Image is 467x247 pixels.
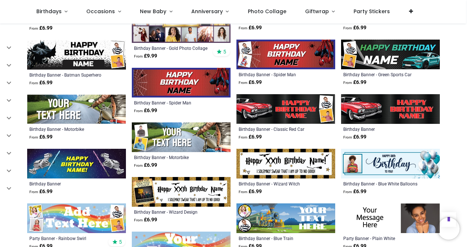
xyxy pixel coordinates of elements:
strong: £ 6.99 [134,107,157,114]
a: Birthday Banner - Blue White Balloons [343,181,419,187]
span: From [134,218,143,222]
strong: £ 6.99 [343,24,366,32]
strong: £ 6.99 [239,133,262,141]
img: Personalised Happy Birthday Banner - Classic Red Car - 2 Photo Upload [236,94,335,124]
span: From [134,109,143,113]
span: From [134,54,143,58]
span: 5 [119,239,122,245]
img: Personalised Happy Birthday Banner - Batman Superhero - Custom Name & 2 Photo Upload [27,40,126,70]
a: Birthday Banner - Spider Man Superhero [134,100,209,106]
strong: £ 6.99 [134,216,157,224]
span: From [29,135,38,139]
strong: £ 6.99 [134,162,157,169]
strong: £ 6.99 [239,188,262,195]
span: From [29,190,38,194]
img: Personalised Happy Birthday Banner - Motorbike - 2 Photo Upload [132,122,231,152]
span: From [343,81,352,85]
span: Anniversary [191,8,223,15]
a: Birthday Banner - Batman Superhero [29,72,105,78]
strong: £ 6.99 [29,25,53,32]
a: Birthday Banner - Wizard Design [134,209,209,215]
strong: £ 6.99 [29,188,53,195]
a: Birthday Banner - Spider Man Superhero [239,71,314,77]
a: Birthday Banner - Classic Red Car [239,126,314,132]
span: From [239,81,247,85]
img: Personalised Party Banner - Plain White - Custom Text & 1 Photo Upload [341,203,440,233]
a: Birthday Banner [343,126,419,132]
img: Personalised Party Banner - Rainbow Swirl - Custom Text & 4 Photo Upload [27,203,126,233]
span: From [343,190,352,194]
strong: £ 6.99 [343,79,366,86]
a: Birthday Banner - Green Sports Car [343,71,419,77]
strong: £ 6.99 [29,133,53,141]
strong: £ 6.99 [343,188,366,195]
span: New Baby [140,8,166,15]
img: Personalised Happy Birthday Banner - Blue Train - 2 Photo Upload [236,203,335,233]
img: Personalised Happy Birthday Banner - Blue White Balloons - Custom Age & 1 Photo Upload [341,149,440,178]
strong: £ 6.99 [239,79,262,86]
img: Personalised Happy Birthday Banner - Wizard Witch Design - Custom Age [236,149,335,178]
img: Happy Birthday Banner - Classic Red Car [341,94,440,124]
img: Personalised Happy Birthday Banner - Wizard Design - Custom Age & 1 Photo Upload [132,177,231,207]
span: From [239,190,247,194]
a: Party Banner - Plain White [343,235,419,241]
a: Birthday Banner - Wizard Witch Design [239,181,314,187]
a: Birthday Banner - Motorbike [134,154,209,160]
span: 5 [223,48,226,55]
a: Birthday Banner - Gold Photo Collage [134,45,209,51]
img: Personalised Happy Birthday Banner - Motorbike - Custom Text [27,95,126,124]
span: From [343,26,352,30]
span: Party Stickers [354,8,390,15]
img: Happy Birthday Banner - Space Lightsaber [27,149,126,178]
strong: £ 6.99 [29,79,53,86]
a: Party Banner - Rainbow Swirl [29,235,105,241]
a: Birthday Banner - Blue Train [239,235,314,241]
strong: £ 6.99 [343,133,366,141]
img: Personalised Happy Birthday Banner - Spider Man Superhero - 2 Photo Upload [236,40,335,69]
span: From [29,26,38,30]
span: From [239,26,247,30]
img: Personalised Happy Birthday Banner - Green Sports Car - Custom Name & 2 Photo Upload [341,40,440,69]
iframe: Brevo live chat [438,218,460,240]
img: Personalised Happy Birthday Banner - Spider Man Superhero - Custom Name [132,68,231,97]
span: From [239,135,247,139]
span: From [343,135,352,139]
span: From [29,81,38,85]
span: Occasions [86,8,115,15]
a: Birthday Banner - Motorbike [29,126,105,132]
span: Giftwrap [305,8,329,15]
strong: £ 6.99 [239,24,262,32]
strong: £ 9.99 [134,52,157,60]
span: Photo Collage [248,8,286,15]
span: From [134,163,143,167]
span: Birthdays [36,8,62,15]
a: Birthday Banner [29,181,105,187]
